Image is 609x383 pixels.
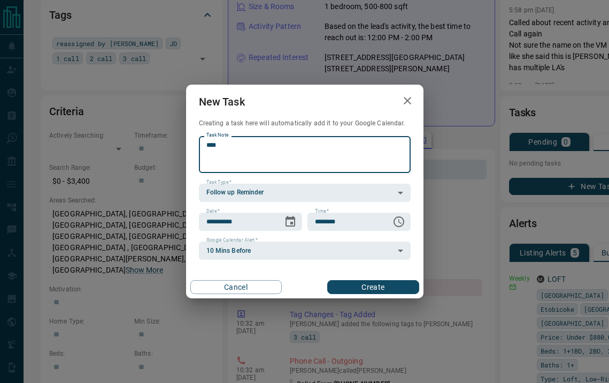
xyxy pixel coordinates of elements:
[206,179,232,186] label: Task Type
[199,184,411,202] div: Follow up Reminder
[190,280,282,294] button: Cancel
[327,280,419,294] button: Create
[186,85,258,119] h2: New Task
[206,132,228,139] label: Task Note
[388,211,410,232] button: Choose time, selected time is 6:00 AM
[315,208,329,215] label: Time
[199,119,411,128] p: Creating a task here will automatically add it to your Google Calendar.
[280,211,301,232] button: Choose date, selected date is Aug 14, 2025
[199,242,411,260] div: 10 Mins Before
[206,237,258,244] label: Google Calendar Alert
[206,208,220,215] label: Date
